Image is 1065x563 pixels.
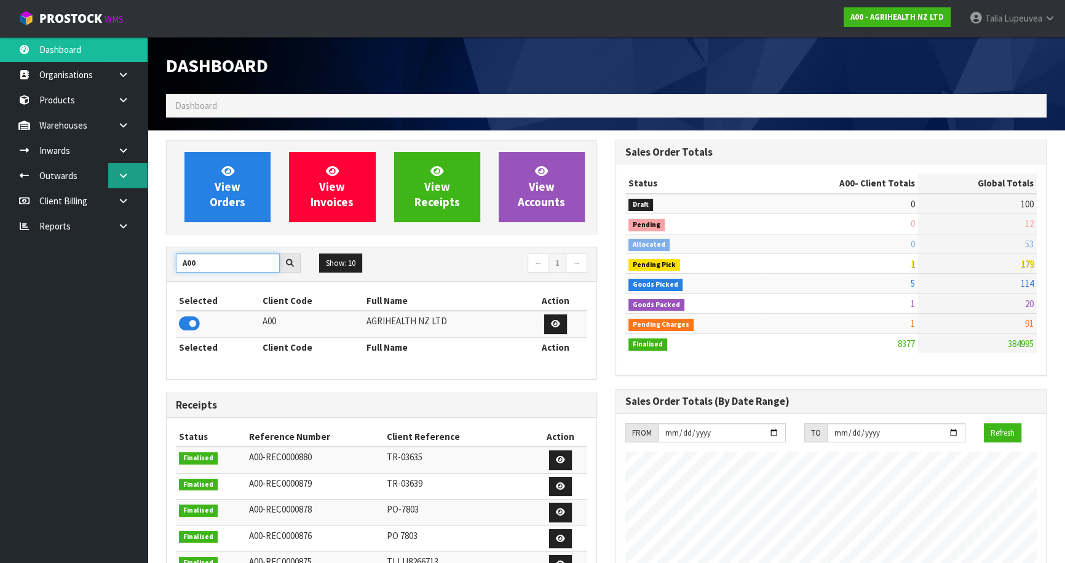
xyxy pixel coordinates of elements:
[363,337,525,357] th: Full Name
[918,174,1037,193] th: Global Totals
[176,399,587,411] h3: Receipts
[1021,258,1034,270] span: 179
[804,423,827,443] div: TO
[898,338,915,349] span: 8377
[18,10,34,26] img: cube-alt.png
[911,218,915,230] span: 0
[911,278,915,289] span: 5
[911,298,915,309] span: 1
[387,451,422,463] span: TR-03635
[628,199,653,211] span: Draft
[175,100,217,111] span: Dashboard
[259,291,363,311] th: Client Code
[850,12,944,22] strong: A00 - AGRIHEALTH NZ LTD
[319,254,362,273] button: Show: 10
[911,198,915,210] span: 0
[249,451,312,463] span: A00-REC0000880
[628,279,683,291] span: Goods Picked
[249,503,312,515] span: A00-REC0000878
[525,337,587,357] th: Action
[1004,12,1042,24] span: Lupeuvea
[499,152,585,222] a: ViewAccounts
[628,219,665,231] span: Pending
[1021,198,1034,210] span: 100
[1008,338,1034,349] span: 384995
[911,258,915,270] span: 1
[625,423,658,443] div: FROM
[985,12,1002,24] span: Talia
[394,152,480,222] a: ViewReceipts
[518,164,565,210] span: View Accounts
[628,338,667,351] span: Finalised
[179,531,218,543] span: Finalised
[176,254,280,273] input: Search clients
[548,254,566,273] a: 1
[1021,278,1034,289] span: 114
[387,477,422,489] span: TR-03639
[625,146,1037,158] h3: Sales Order Totals
[628,319,694,331] span: Pending Charges
[1025,238,1034,250] span: 53
[387,503,419,515] span: PO-7803
[246,427,384,447] th: Reference Number
[628,299,684,311] span: Goods Packed
[105,14,124,25] small: WMS
[1025,298,1034,309] span: 20
[844,7,951,27] a: A00 - AGRIHEALTH NZ LTD
[249,530,312,541] span: A00-REC0000876
[566,254,587,273] a: →
[249,477,312,489] span: A00-REC0000879
[911,317,915,329] span: 1
[625,396,1037,407] h3: Sales Order Totals (By Date Range)
[289,152,375,222] a: ViewInvoices
[184,152,271,222] a: ViewOrders
[761,174,918,193] th: - Client Totals
[984,423,1021,443] button: Refresh
[528,254,549,273] a: ←
[911,238,915,250] span: 0
[363,311,525,337] td: AGRIHEALTH NZ LTD
[179,505,218,517] span: Finalised
[259,337,363,357] th: Client Code
[1025,317,1034,329] span: 91
[525,291,587,311] th: Action
[39,10,102,26] span: ProStock
[179,452,218,465] span: Finalised
[414,164,460,210] span: View Receipts
[628,259,680,271] span: Pending Pick
[628,239,670,251] span: Allocated
[363,291,525,311] th: Full Name
[166,54,268,77] span: Dashboard
[259,311,363,337] td: A00
[176,337,259,357] th: Selected
[1025,218,1034,230] span: 12
[176,291,259,311] th: Selected
[210,164,245,210] span: View Orders
[391,254,588,275] nav: Page navigation
[384,427,534,447] th: Client Reference
[625,174,761,193] th: Status
[311,164,354,210] span: View Invoices
[839,177,855,189] span: A00
[534,427,587,447] th: Action
[179,479,218,491] span: Finalised
[176,427,246,447] th: Status
[387,530,418,541] span: PO 7803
